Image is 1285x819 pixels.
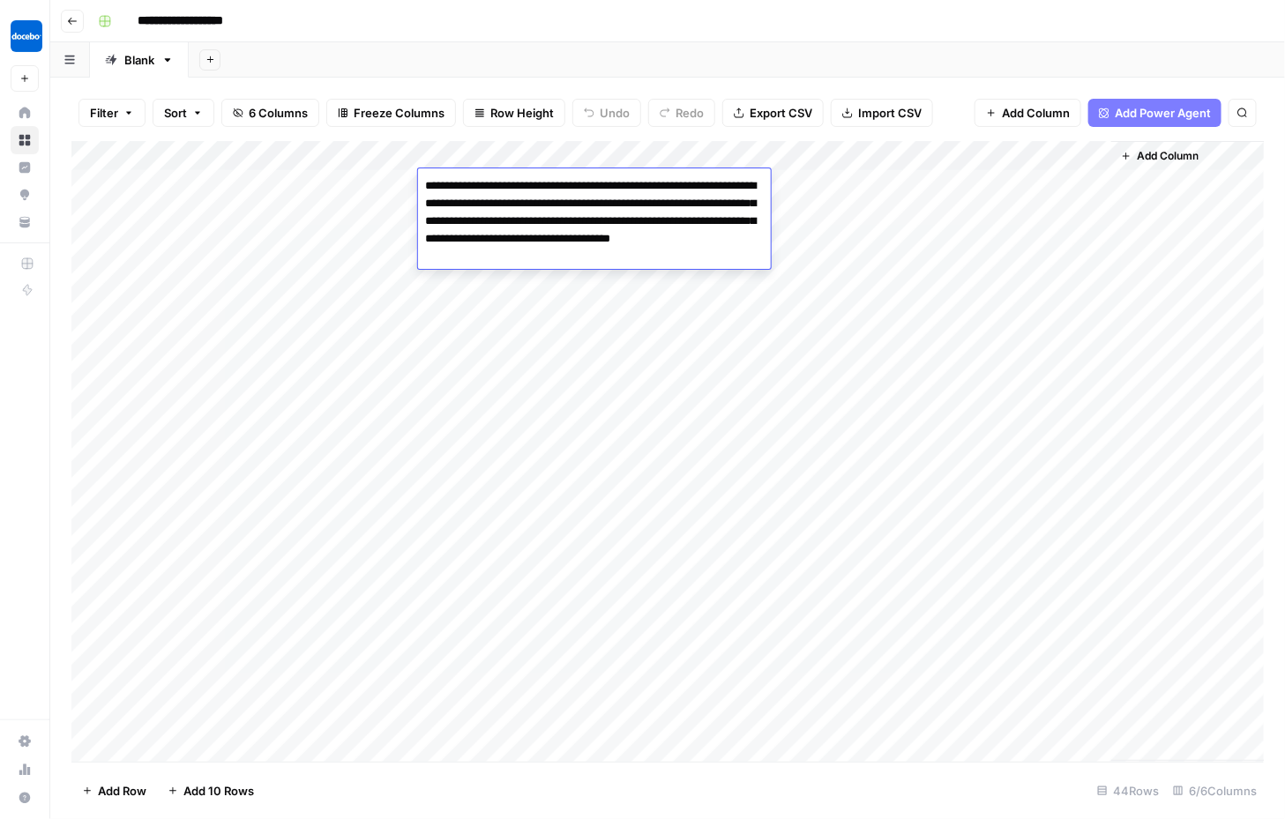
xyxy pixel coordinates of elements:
a: Blank [90,42,189,78]
button: Add Column [975,99,1081,127]
span: Export CSV [750,104,812,122]
button: Export CSV [722,99,824,127]
button: Add Row [71,777,157,805]
a: Opportunities [11,181,39,209]
button: Add Column [1114,145,1206,168]
button: Sort [153,99,214,127]
button: Row Height [463,99,565,127]
a: Home [11,99,39,127]
div: 44 Rows [1090,777,1166,805]
img: Docebo Logo [11,20,42,52]
button: 6 Columns [221,99,319,127]
a: Settings [11,727,39,756]
a: Insights [11,153,39,182]
button: Help + Support [11,784,39,812]
div: Blank [124,51,154,69]
a: Your Data [11,208,39,236]
button: Add Power Agent [1088,99,1221,127]
span: Row Height [490,104,554,122]
span: Add 10 Rows [183,782,254,800]
span: Add Column [1002,104,1070,122]
button: Redo [648,99,715,127]
span: Add Column [1137,148,1199,164]
button: Filter [78,99,146,127]
span: Add Row [98,782,146,800]
button: Import CSV [831,99,933,127]
span: Import CSV [858,104,922,122]
span: Undo [600,104,630,122]
button: Freeze Columns [326,99,456,127]
div: 6/6 Columns [1166,777,1264,805]
span: Filter [90,104,118,122]
span: Add Power Agent [1115,104,1211,122]
span: Redo [676,104,704,122]
a: Browse [11,126,39,154]
button: Workspace: Docebo [11,14,39,58]
a: Usage [11,756,39,784]
button: Undo [572,99,641,127]
span: Sort [164,104,187,122]
button: Add 10 Rows [157,777,265,805]
span: 6 Columns [249,104,308,122]
span: Freeze Columns [354,104,445,122]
